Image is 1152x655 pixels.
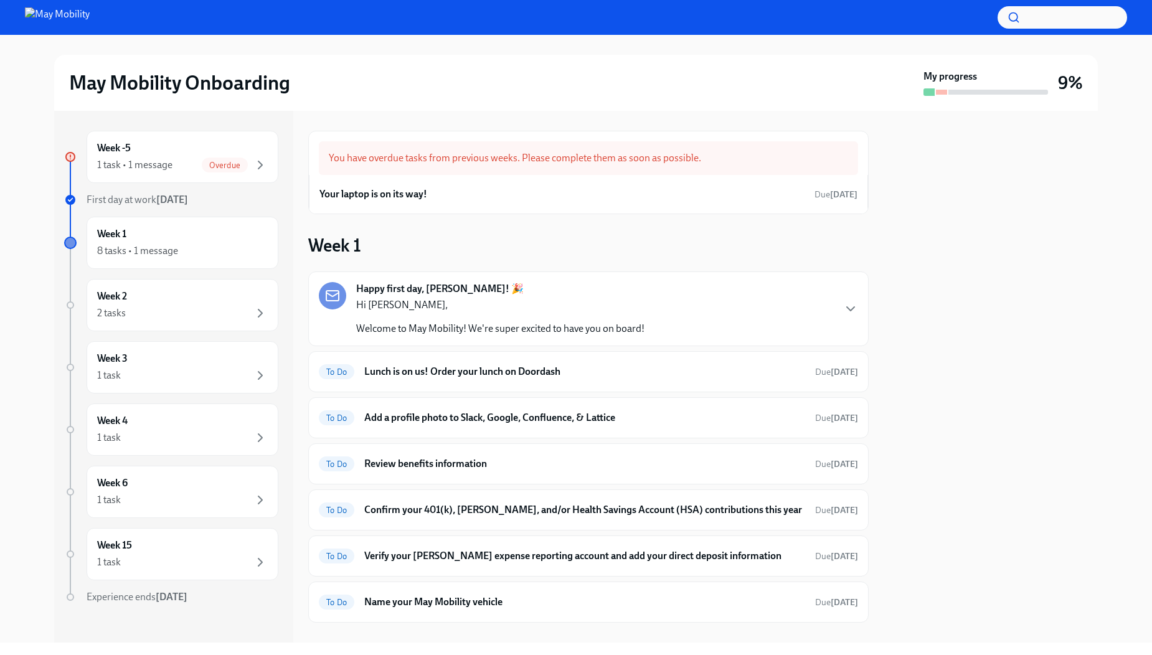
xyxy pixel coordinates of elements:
[815,551,858,562] span: Due
[831,413,858,423] strong: [DATE]
[25,7,90,27] img: May Mobility
[64,193,278,207] a: First day at work[DATE]
[308,234,361,257] h3: Week 1
[831,459,858,469] strong: [DATE]
[97,476,128,490] h6: Week 6
[319,500,858,520] a: To DoConfirm your 401(k), [PERSON_NAME], and/or Health Savings Account (HSA) contributions this y...
[64,217,278,269] a: Week 18 tasks • 1 message
[97,555,121,569] div: 1 task
[97,539,132,552] h6: Week 15
[815,366,858,378] span: September 25th, 2025 06:00
[319,408,858,428] a: To DoAdd a profile photo to Slack, Google, Confluence, & LatticeDue[DATE]
[364,595,805,609] h6: Name your May Mobility vehicle
[364,411,805,425] h6: Add a profile photo to Slack, Google, Confluence, & Lattice
[64,466,278,518] a: Week 61 task
[831,597,858,608] strong: [DATE]
[815,550,858,562] span: September 26th, 2025 06:00
[815,504,858,516] span: October 6th, 2025 06:00
[814,189,857,200] span: Due
[319,362,858,382] a: To DoLunch is on us! Order your lunch on DoordashDue[DATE]
[97,306,126,320] div: 2 tasks
[97,493,121,507] div: 1 task
[97,158,172,172] div: 1 task • 1 message
[97,244,178,258] div: 8 tasks • 1 message
[97,227,126,241] h6: Week 1
[815,505,858,516] span: Due
[97,290,127,303] h6: Week 2
[319,367,354,377] span: To Do
[87,194,188,205] span: First day at work
[97,431,121,445] div: 1 task
[815,412,858,424] span: September 26th, 2025 06:00
[923,70,977,83] strong: My progress
[64,131,278,183] a: Week -51 task • 1 messageOverdue
[319,592,858,612] a: To DoName your May Mobility vehicleDue[DATE]
[319,454,858,474] a: To DoReview benefits informationDue[DATE]
[156,194,188,205] strong: [DATE]
[831,505,858,516] strong: [DATE]
[97,352,128,365] h6: Week 3
[356,298,644,312] p: Hi [PERSON_NAME],
[319,185,857,204] a: Your laptop is on its way!Due[DATE]
[1058,72,1083,94] h3: 9%
[815,413,858,423] span: Due
[815,597,858,608] span: Due
[831,551,858,562] strong: [DATE]
[364,457,805,471] h6: Review benefits information
[202,161,248,170] span: Overdue
[356,282,524,296] strong: Happy first day, [PERSON_NAME]! 🎉
[64,341,278,393] a: Week 31 task
[815,596,858,608] span: October 19th, 2025 06:00
[815,459,858,469] span: Due
[319,187,427,201] h6: Your laptop is on its way!
[319,552,354,561] span: To Do
[815,367,858,377] span: Due
[815,458,858,470] span: September 23rd, 2025 06:00
[364,503,805,517] h6: Confirm your 401(k), [PERSON_NAME], and/or Health Savings Account (HSA) contributions this year
[87,591,187,603] span: Experience ends
[97,414,128,428] h6: Week 4
[319,506,354,515] span: To Do
[319,413,354,423] span: To Do
[64,528,278,580] a: Week 151 task
[69,70,290,95] h2: May Mobility Onboarding
[319,459,354,469] span: To Do
[364,549,805,563] h6: Verify your [PERSON_NAME] expense reporting account and add your direct deposit information
[814,189,857,200] span: August 22nd, 2025 06:00
[64,403,278,456] a: Week 41 task
[97,369,121,382] div: 1 task
[64,279,278,331] a: Week 22 tasks
[319,546,858,566] a: To DoVerify your [PERSON_NAME] expense reporting account and add your direct deposit informationD...
[97,141,131,155] h6: Week -5
[319,598,354,607] span: To Do
[156,591,187,603] strong: [DATE]
[364,365,805,379] h6: Lunch is on us! Order your lunch on Doordash
[830,189,857,200] strong: [DATE]
[831,367,858,377] strong: [DATE]
[356,322,644,336] p: Welcome to May Mobility! We're super excited to have you on board!
[319,141,858,175] div: You have overdue tasks from previous weeks. Please complete them as soon as possible.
